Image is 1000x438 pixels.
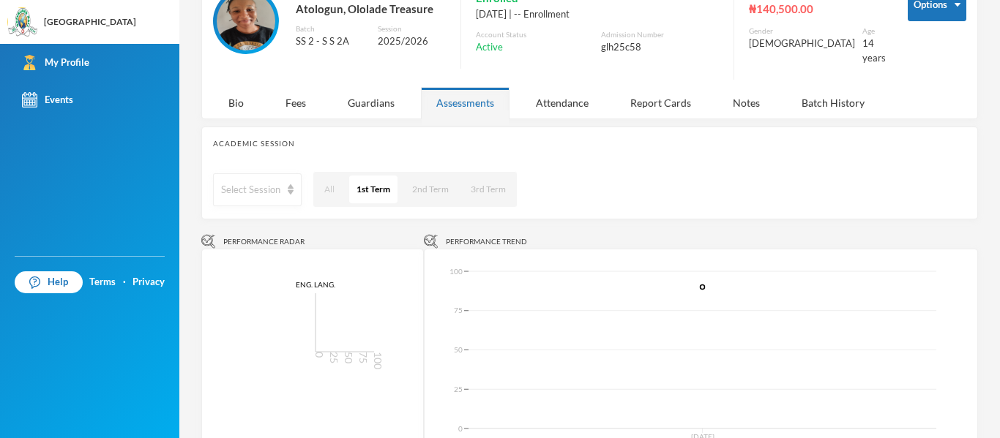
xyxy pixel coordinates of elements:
[454,306,463,315] tspan: 75
[223,236,305,247] span: Performance Radar
[786,87,880,118] div: Batch History
[405,175,456,203] button: 2nd Term
[862,26,886,37] div: Age
[476,29,594,40] div: Account Status
[357,352,370,363] tspan: 75
[15,271,83,293] a: Help
[446,236,527,247] span: Performance Trend
[317,175,342,203] button: All
[458,424,463,433] tspan: 0
[89,275,116,290] a: Terms
[221,183,280,197] div: Select Session
[454,385,463,393] tspan: 25
[296,34,367,49] div: SS 2 - S S 2A
[270,87,321,118] div: Fees
[328,352,340,363] tspan: 25
[296,280,335,289] tspan: ENG. LANG.
[313,352,326,358] tspan: 0
[749,26,855,37] div: Gender
[601,40,719,55] div: glh25c58
[22,92,73,107] div: Events
[8,8,37,37] img: logo
[717,87,775,118] div: Notes
[421,87,510,118] div: Assessments
[449,267,463,276] tspan: 100
[44,15,136,29] div: [GEOGRAPHIC_DATA]
[349,175,398,203] button: 1st Term
[476,7,719,22] div: [DATE] | -- Enrollment
[476,40,503,55] span: Active
[22,55,89,70] div: My Profile
[378,23,446,34] div: Session
[343,352,355,363] tspan: 50
[213,87,259,118] div: Bio
[296,23,367,34] div: Batch
[520,87,604,118] div: Attendance
[332,87,410,118] div: Guardians
[463,175,513,203] button: 3rd Term
[378,34,446,49] div: 2025/2026
[454,345,463,354] tspan: 50
[372,352,384,369] tspan: 100
[615,87,706,118] div: Report Cards
[601,29,719,40] div: Admission Number
[862,37,886,65] div: 14 years
[133,275,165,290] a: Privacy
[123,275,126,290] div: ·
[213,138,966,149] div: Academic Session
[749,37,855,51] div: [DEMOGRAPHIC_DATA]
